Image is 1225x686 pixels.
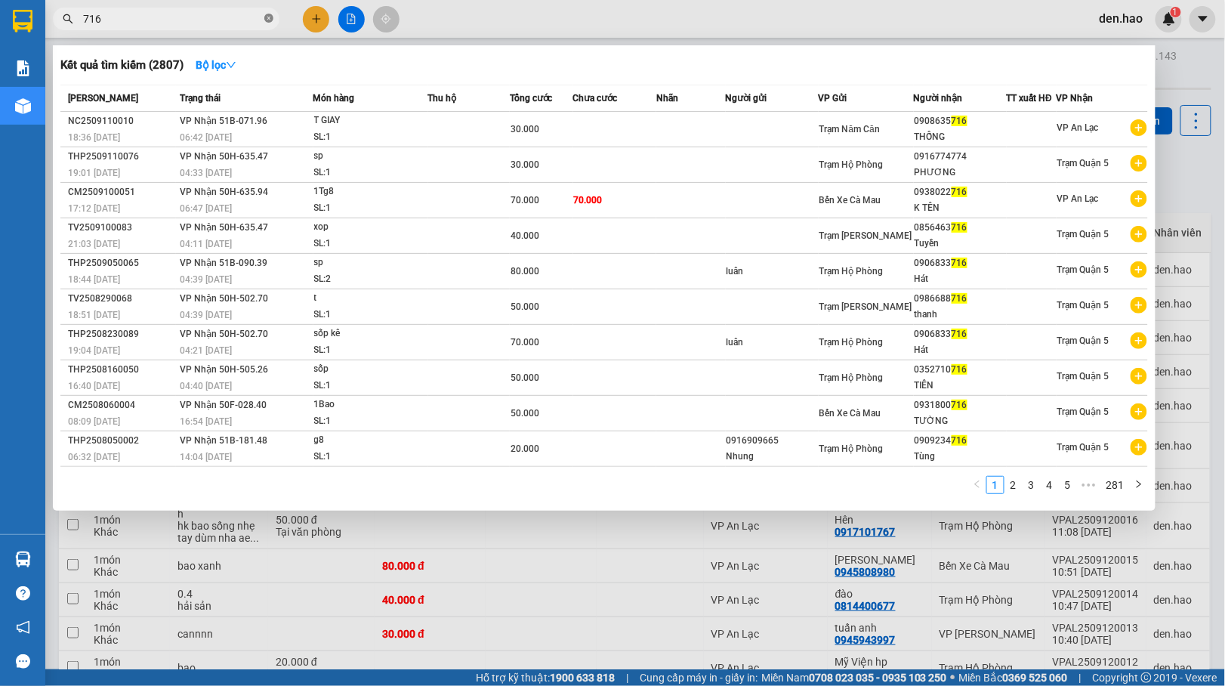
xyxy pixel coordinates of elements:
[314,219,427,236] div: xop
[180,381,232,391] span: 04:40 [DATE]
[915,307,1006,323] div: thanh
[180,435,267,446] span: VP Nhận 51B-181.48
[180,116,267,126] span: VP Nhận 51B-071.96
[819,124,880,134] span: Trạm Năm Căn
[180,452,232,462] span: 14:04 [DATE]
[987,477,1004,493] a: 1
[915,200,1006,216] div: K TÊN
[1057,193,1099,204] span: VP An Lạc
[968,476,986,494] li: Previous Page
[726,93,767,104] span: Người gửi
[511,301,539,312] span: 50.000
[314,113,427,129] div: T GIAY
[819,93,847,104] span: VP Gửi
[819,337,884,348] span: Trạm Hộ Phòng
[180,364,268,375] span: VP Nhận 50H-505.26
[511,372,539,383] span: 50.000
[986,476,1004,494] li: 1
[68,397,175,413] div: CM2508060004
[1004,476,1023,494] li: 2
[952,400,967,410] span: 716
[915,149,1006,165] div: 0916774774
[1077,476,1101,494] li: Next 5 Pages
[314,129,427,146] div: SL: 1
[952,222,967,233] span: 716
[511,230,539,241] span: 40.000
[180,345,232,356] span: 04:21 [DATE]
[511,124,539,134] span: 30.000
[19,110,166,134] b: GỬI : VP An Lạc
[68,113,175,129] div: NC2509110010
[819,443,884,454] span: Trạm Hộ Phòng
[819,372,884,383] span: Trạm Hộ Phòng
[819,159,884,170] span: Trạm Hộ Phòng
[1101,476,1130,494] li: 281
[573,93,618,104] span: Chưa cước
[313,93,355,104] span: Món hàng
[952,364,967,375] span: 716
[15,552,31,567] img: warehouse-icon
[952,187,967,197] span: 716
[314,413,427,430] div: SL: 1
[314,255,427,271] div: sp
[952,116,967,126] span: 716
[314,378,427,394] div: SL: 1
[1057,300,1109,311] span: Trạm Quận 5
[915,413,1006,429] div: TƯỜNG
[68,184,175,200] div: CM2509100051
[511,266,539,277] span: 80.000
[1057,264,1109,275] span: Trạm Quận 5
[1130,476,1148,494] button: right
[511,337,539,348] span: 70.000
[915,362,1006,378] div: 0352710
[952,258,967,268] span: 716
[68,239,120,249] span: 21:03 [DATE]
[1131,332,1147,349] span: plus-circle
[952,435,967,446] span: 716
[16,654,30,669] span: message
[819,230,912,241] span: Trạm [PERSON_NAME]
[314,165,427,181] div: SL: 1
[968,476,986,494] button: left
[16,586,30,601] span: question-circle
[180,274,232,285] span: 04:39 [DATE]
[180,400,267,410] span: VP Nhận 50F-028.40
[184,53,248,77] button: Bộ lọcdown
[952,293,967,304] span: 716
[1057,406,1109,417] span: Trạm Quận 5
[511,159,539,170] span: 30.000
[68,291,175,307] div: TV2508290068
[511,408,539,419] span: 50.000
[314,184,427,200] div: 1Tg8
[141,37,631,56] li: 26 Phó Cơ Điều, Phường 12
[314,432,427,449] div: g8
[68,345,120,356] span: 19:04 [DATE]
[915,184,1006,200] div: 0938022
[915,271,1006,287] div: Hát
[180,293,268,304] span: VP Nhận 50H-502.70
[819,408,881,419] span: Bến Xe Cà Mau
[1057,229,1109,239] span: Trạm Quận 5
[915,236,1006,252] div: Tuyền
[180,239,232,249] span: 04:11 [DATE]
[915,291,1006,307] div: 0986688
[574,195,603,205] span: 70.000
[1007,93,1053,104] span: TT xuất HĐ
[68,220,175,236] div: TV2509100083
[511,195,539,205] span: 70.000
[13,10,32,32] img: logo-vxr
[180,258,267,268] span: VP Nhận 51B-090.39
[314,449,427,465] div: SL: 1
[915,220,1006,236] div: 0856463
[1130,476,1148,494] li: Next Page
[180,310,232,320] span: 04:39 [DATE]
[727,264,818,280] div: luân
[180,416,232,427] span: 16:54 [DATE]
[314,307,427,323] div: SL: 1
[1131,439,1147,456] span: plus-circle
[973,480,982,489] span: left
[314,200,427,217] div: SL: 1
[1131,403,1147,420] span: plus-circle
[727,433,818,449] div: 0916909665
[727,335,818,351] div: luân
